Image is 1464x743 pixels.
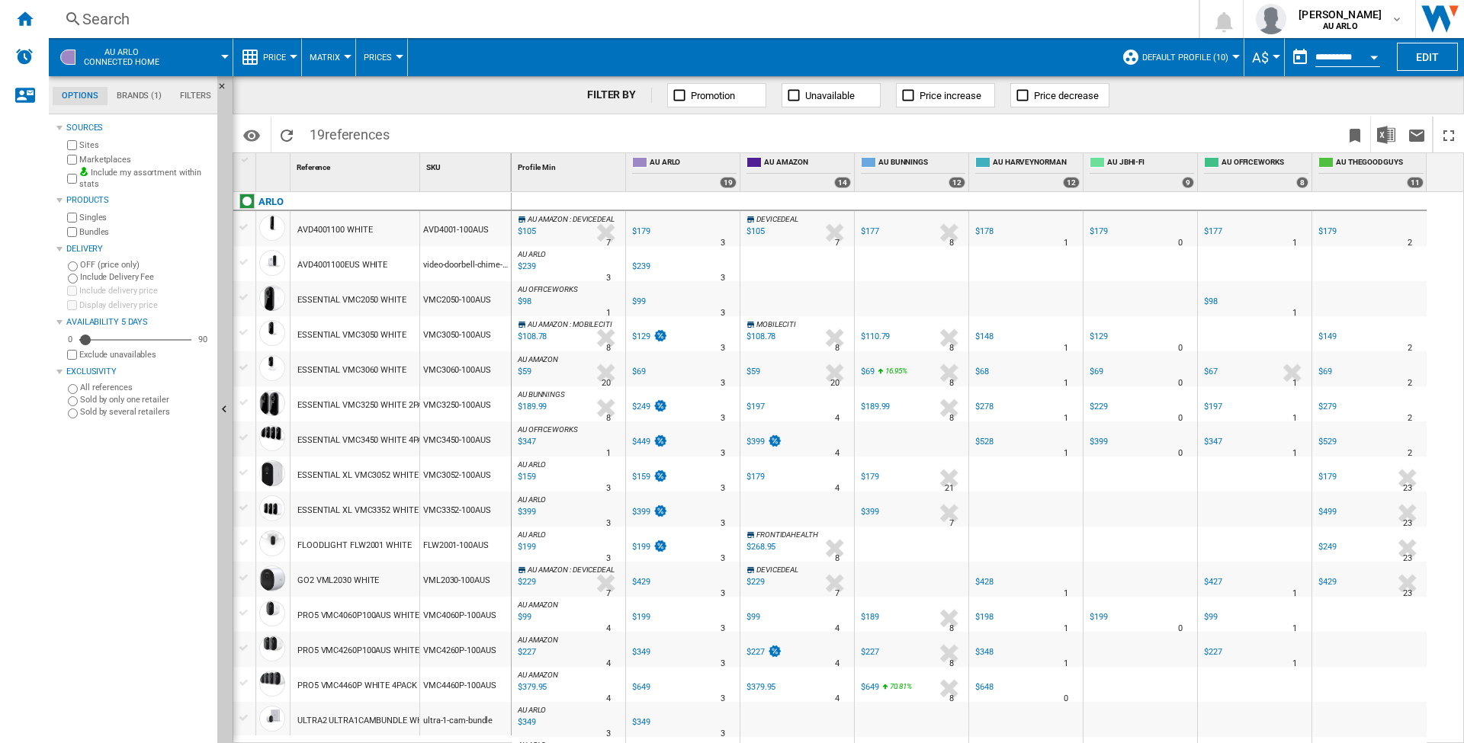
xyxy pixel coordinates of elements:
[79,349,211,360] label: Exclude unavailables
[1285,42,1315,72] button: md-calendar
[805,90,855,101] span: Unavailable
[1316,399,1337,415] div: $279
[1315,153,1427,191] div: AU THEGOODGUYS 11 offers sold by AU THEGOODGUYS
[79,139,211,151] label: Sites
[630,364,646,380] div: $69
[767,434,782,447] img: promotionV3.png
[79,285,211,296] label: Include delivery price
[606,341,611,356] div: Delivery Time : 8 days
[744,434,782,450] div: $399
[515,153,625,177] div: Sort None
[859,399,890,415] div: $189.99
[1204,437,1222,447] div: $347
[973,680,994,695] div: $648
[630,469,668,485] div: $159
[1318,226,1337,236] div: $179
[80,394,211,405] label: Sold by only one retailer
[861,402,890,412] div: $189.99
[294,153,419,177] div: Sort None
[973,399,994,415] div: $278
[1142,53,1228,62] span: Default profile (10)
[861,367,875,376] div: $69
[1064,341,1068,356] div: Delivery Time : 1 day
[606,306,611,321] div: Delivery Time : 1 day
[632,577,650,587] div: $429
[515,294,531,309] div: Last updated : Tuesday, 16 September 2025 06:18
[518,250,546,258] span: AU ARLO
[1408,341,1412,356] div: Delivery Time : 2 days
[302,117,397,149] span: 19
[1296,177,1308,188] div: 8 offers sold by AU OFFICEWORKS
[79,332,191,347] md-slider: Availability
[630,715,650,730] div: $349
[1202,224,1222,239] div: $177
[79,154,211,165] label: Marketplaces
[744,329,775,344] div: $108.78
[949,177,965,188] div: 12 offers sold by AU BUNNINGS
[746,367,760,376] div: $59
[1316,224,1337,239] div: $179
[79,167,88,176] img: mysite-bg-18x18.png
[1107,157,1194,170] span: AU JBHI-FI
[1252,38,1276,76] div: A$
[66,122,211,134] div: Sources
[1182,177,1194,188] div: 9 offers sold by AU JBHI-FI
[194,334,211,345] div: 90
[310,38,348,76] button: Matrix
[973,434,994,450] div: $528
[1318,402,1337,412] div: $279
[630,575,650,590] div: $429
[746,472,765,482] div: $179
[859,329,890,344] div: $110.79
[84,38,175,76] button: AU ARLOConnected home
[1087,434,1108,450] div: $399
[297,163,330,171] span: Reference
[1090,226,1108,236] div: $179
[1316,434,1337,450] div: $529
[744,224,765,239] div: $105
[67,155,77,165] input: Marketplaces
[297,318,406,353] div: ESSENTIAL VMC3050 WHITE
[1087,224,1108,239] div: $179
[1178,341,1183,356] div: Delivery Time : 0 day
[515,259,536,274] div: Last updated : Tuesday, 16 September 2025 06:15
[859,610,879,625] div: $189
[721,271,725,286] div: Delivery Time : 3 days
[1292,306,1297,321] div: Delivery Time : 1 day
[653,434,668,447] img: promotionV3.png
[364,38,400,76] button: Prices
[632,367,646,376] div: $69
[834,177,851,188] div: 14 offers sold by AU AMAZON
[15,47,34,66] img: alerts-logo.svg
[632,717,650,727] div: $349
[297,353,406,388] div: ESSENTIAL VMC3060 WHITE
[236,121,267,149] button: Options
[861,472,879,482] div: $179
[861,612,879,622] div: $189
[630,504,668,520] div: $399
[1316,364,1332,380] div: $69
[241,38,294,76] div: Price
[1204,577,1222,587] div: $427
[1087,364,1103,380] div: $69
[858,153,968,191] div: AU BUNNINGS 12 offers sold by AU BUNNINGS
[1063,177,1080,188] div: 12 offers sold by AU HARVEYNORMAN
[420,316,511,351] div: VMC3050-100AUS
[972,153,1083,191] div: AU HARVEYNORMAN 12 offers sold by AU HARVEYNORMAN
[528,215,568,223] span: AU AMAZON
[650,157,737,170] span: AU ARLO
[570,320,612,328] span: : MOBILECITI
[217,76,236,104] button: Hide
[746,612,760,622] div: $99
[920,90,981,101] span: Price increase
[80,259,211,271] label: OFF (price only)
[746,402,765,412] div: $197
[744,575,765,590] div: $229
[632,542,650,552] div: $199
[68,384,78,394] input: All references
[630,329,668,344] div: $129
[84,47,159,67] span: AU ARLO:Connected home
[1204,367,1218,376] div: $67
[1316,329,1337,344] div: $149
